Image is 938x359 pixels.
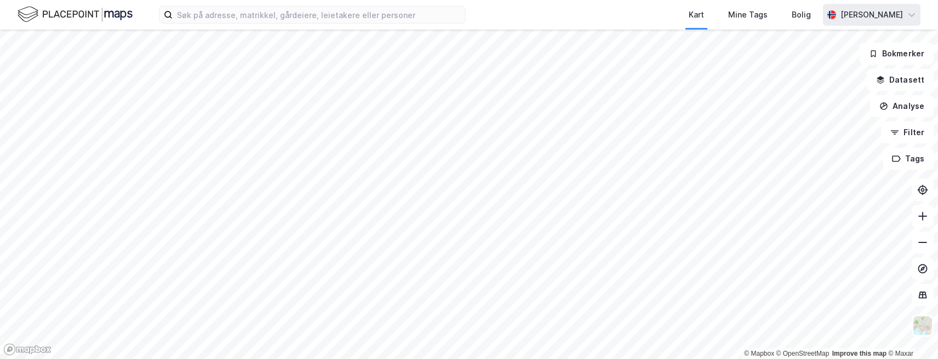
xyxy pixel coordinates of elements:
button: Bokmerker [860,43,934,65]
button: Datasett [867,69,934,91]
a: OpenStreetMap [776,350,830,357]
a: Mapbox homepage [3,343,52,356]
a: Improve this map [832,350,886,357]
div: [PERSON_NAME] [840,8,903,21]
button: Tags [883,148,934,170]
a: Mapbox [744,350,774,357]
button: Filter [881,121,934,143]
input: Søk på adresse, matrikkel, gårdeiere, leietakere eller personer [173,7,465,23]
div: Bolig [792,8,811,21]
button: Analyse [870,95,934,117]
img: logo.f888ab2527a4732fd821a326f86c7f29.svg [18,5,133,24]
iframe: Chat Widget [883,306,938,359]
div: Mine Tags [728,8,768,21]
div: Kart [689,8,704,21]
